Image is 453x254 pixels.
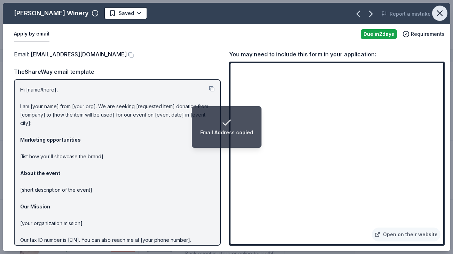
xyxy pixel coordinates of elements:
[14,27,49,41] button: Apply by email
[403,30,445,38] button: Requirements
[411,30,445,38] span: Requirements
[372,228,440,241] a: Open on their website
[119,9,134,17] span: Saved
[20,170,60,176] strong: About the event
[361,29,397,39] div: Due in 2 days
[200,128,253,137] div: Email Address copied
[31,50,127,59] a: [EMAIL_ADDRESS][DOMAIN_NAME]
[14,51,127,58] span: Email :
[20,137,81,143] strong: Marketing opportunities
[381,10,431,18] button: Report a mistake
[14,67,221,76] div: TheShareWay email template
[14,8,89,19] div: [PERSON_NAME] Winery
[229,50,445,59] div: You may need to include this form in your application:
[20,204,50,209] strong: Our Mission
[104,7,147,19] button: Saved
